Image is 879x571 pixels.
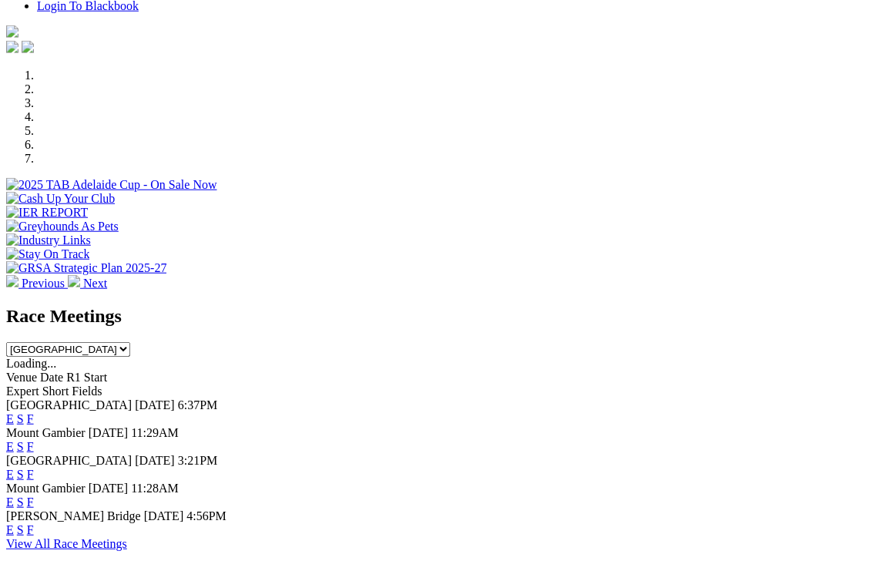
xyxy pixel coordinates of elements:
[6,509,141,522] span: [PERSON_NAME] Bridge
[186,509,226,522] span: 4:56PM
[27,412,34,425] a: F
[144,509,184,522] span: [DATE]
[6,537,127,550] a: View All Race Meetings
[131,426,179,439] span: 11:29AM
[17,440,24,453] a: S
[17,495,24,509] a: S
[135,454,175,467] span: [DATE]
[6,178,217,192] img: 2025 TAB Adelaide Cup - On Sale Now
[6,261,166,275] img: GRSA Strategic Plan 2025-27
[22,41,34,53] img: twitter.svg
[6,385,39,398] span: Expert
[6,454,132,467] span: [GEOGRAPHIC_DATA]
[135,398,175,411] span: [DATE]
[6,412,14,425] a: E
[6,206,88,220] img: IER REPORT
[6,306,873,327] h2: Race Meetings
[6,468,14,481] a: E
[68,277,107,290] a: Next
[6,220,119,233] img: Greyhounds As Pets
[89,482,129,495] span: [DATE]
[6,41,18,53] img: facebook.svg
[6,371,37,384] span: Venue
[131,482,179,495] span: 11:28AM
[6,398,132,411] span: [GEOGRAPHIC_DATA]
[17,412,24,425] a: S
[27,468,34,481] a: F
[6,357,56,370] span: Loading...
[27,495,34,509] a: F
[178,454,218,467] span: 3:21PM
[72,385,102,398] span: Fields
[6,247,89,261] img: Stay On Track
[27,523,34,536] a: F
[6,233,91,247] img: Industry Links
[6,440,14,453] a: E
[17,468,24,481] a: S
[40,371,63,384] span: Date
[6,495,14,509] a: E
[6,277,68,290] a: Previous
[68,275,80,287] img: chevron-right-pager-white.svg
[6,482,86,495] span: Mount Gambier
[83,277,107,290] span: Next
[6,523,14,536] a: E
[66,371,107,384] span: R1 Start
[17,523,24,536] a: S
[89,426,129,439] span: [DATE]
[6,25,18,38] img: logo-grsa-white.png
[6,426,86,439] span: Mount Gambier
[42,385,69,398] span: Short
[27,440,34,453] a: F
[6,275,18,287] img: chevron-left-pager-white.svg
[178,398,218,411] span: 6:37PM
[22,277,65,290] span: Previous
[6,192,115,206] img: Cash Up Your Club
